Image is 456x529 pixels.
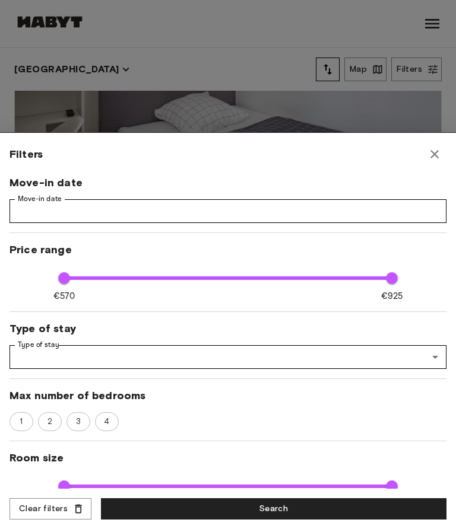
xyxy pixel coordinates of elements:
span: 3 [69,416,87,428]
div: 4 [95,412,119,431]
button: Search [101,498,446,520]
div: 2 [38,412,62,431]
span: €570 [53,290,75,302]
span: Room size [9,451,446,465]
input: Choose date [9,199,446,223]
span: Move-in date [9,176,446,190]
span: Type of stay [9,321,446,336]
label: Move-in date [18,194,62,204]
span: 2 [41,416,59,428]
span: 1 [13,416,29,428]
button: Clear filters [9,498,91,520]
span: Price range [9,243,446,257]
span: Max number of bedrooms [9,388,446,403]
span: Filters [9,147,43,161]
span: €925 [381,290,403,302]
div: 3 [66,412,90,431]
span: 4 [97,416,116,428]
label: Type of stay [18,340,59,350]
div: 1 [9,412,33,431]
